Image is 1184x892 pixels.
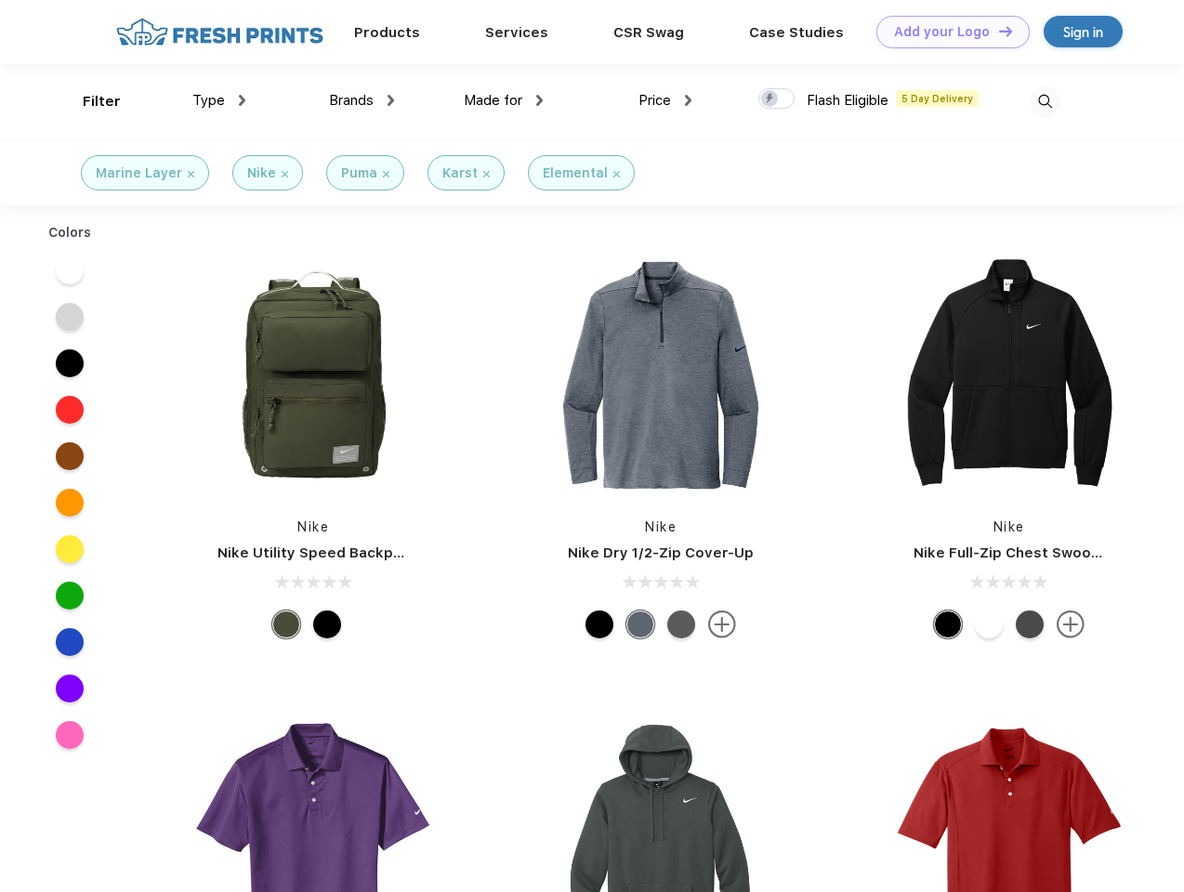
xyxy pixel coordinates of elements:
div: Nike [247,164,276,183]
img: more.svg [708,610,736,638]
img: func=resize&h=266 [886,252,1133,499]
a: Nike [993,519,1025,534]
a: CSR Swag [613,24,684,41]
span: 5 Day Delivery [896,90,979,107]
div: Colors [34,223,106,243]
div: Add your Logo [894,24,990,40]
img: filter_cancel.svg [282,171,288,177]
div: Black [934,610,962,638]
a: Nike [645,519,677,534]
img: dropdown.png [536,95,543,106]
img: desktop_search.svg [1030,86,1060,117]
a: Products [354,24,420,41]
img: filter_cancel.svg [613,171,620,177]
div: Filter [83,91,121,112]
div: Black [313,610,341,638]
a: Nike Utility Speed Backpack [217,544,418,561]
img: fo%20logo%202.webp [111,16,329,48]
img: dropdown.png [388,95,394,106]
img: filter_cancel.svg [383,171,389,177]
div: Sign in [1063,21,1103,43]
div: Navy Heather [626,610,654,638]
span: Flash Eligible [807,92,888,109]
div: Cargo Khaki [272,610,300,638]
img: dropdown.png [239,95,245,106]
img: dropdown.png [685,95,691,106]
div: Black Heather [667,610,695,638]
a: Services [485,24,548,41]
img: filter_cancel.svg [188,171,194,177]
div: Karst [442,164,478,183]
div: Anthracite [1016,610,1044,638]
img: more.svg [1057,610,1085,638]
span: Brands [329,92,374,109]
div: Black [585,610,613,638]
div: Puma [341,164,377,183]
a: Sign in [1044,16,1123,47]
a: Nike Dry 1/2-Zip Cover-Up [568,544,754,561]
div: Marine Layer [96,164,182,183]
div: White [975,610,1003,638]
img: DT [999,26,1012,36]
img: func=resize&h=266 [190,252,437,499]
img: func=resize&h=266 [537,252,784,499]
span: Price [638,92,671,109]
div: Elemental [543,164,608,183]
img: filter_cancel.svg [483,171,490,177]
span: Type [192,92,225,109]
a: Nike Full-Zip Chest Swoosh Jacket [914,544,1161,561]
a: Nike [297,519,329,534]
span: Made for [464,92,522,109]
